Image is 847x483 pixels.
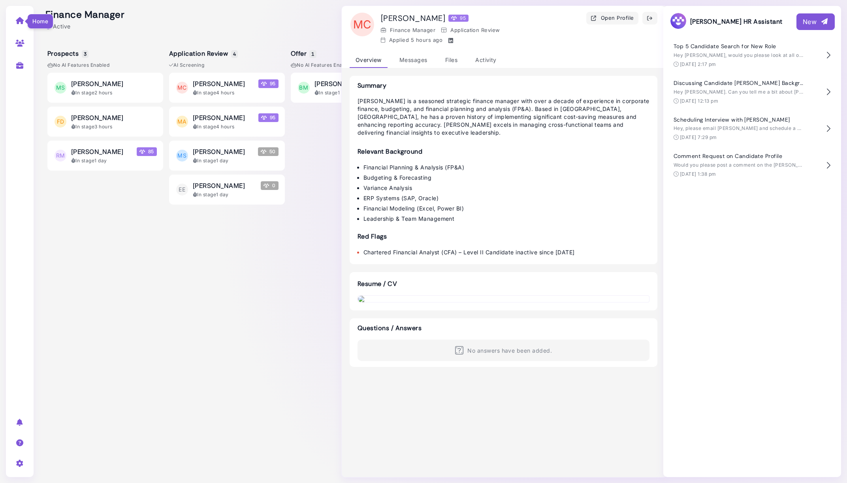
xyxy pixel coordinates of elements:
[680,134,717,140] time: [DATE] 7:29 pm
[261,81,267,86] img: Megan Score
[670,147,835,184] button: Comment Request on Candidate Profile Would you please post a comment on the [PERSON_NAME] profile...
[451,15,457,21] img: Megan Score
[674,153,804,160] h4: Comment Request on Candidate Profile
[363,184,649,192] li: Variance Analysis
[586,12,638,24] button: Open Profile
[169,73,285,103] button: MC [PERSON_NAME] Megan Score 95 In stage4 hours
[82,50,88,58] span: 3
[261,115,267,120] img: Megan Score
[591,14,634,23] div: Open Profile
[47,141,163,171] button: RM [PERSON_NAME] Megan Score 85 In stage1 day
[358,148,649,155] h4: Relevant Background
[231,50,238,58] span: 4
[439,53,463,68] div: Files
[176,150,188,162] span: MS
[358,97,649,137] p: [PERSON_NAME] is a seasoned strategic finance manager with over a decade of experience in corpora...
[55,82,66,94] span: MS
[27,14,53,29] div: Home
[680,171,716,177] time: [DATE] 1:38 pm
[363,204,649,212] li: Financial Modeling (Excel, Power BI)
[193,123,279,130] div: In stage 4 hours
[314,79,367,88] span: [PERSON_NAME]
[193,113,245,122] span: [PERSON_NAME]
[674,80,804,86] h4: Discussing Candidate [PERSON_NAME] Background
[670,74,835,111] button: Discussing Candidate [PERSON_NAME] Background Hey [PERSON_NAME]. Can you tell me a bit about [PER...
[358,233,649,240] h4: Red Flags
[45,22,71,30] div: Active
[169,141,285,171] button: MS [PERSON_NAME] Megan Score 50 In stage1 day
[363,173,649,182] li: Budgeting & Forecasting
[291,62,353,69] span: No AI Features enabled
[8,10,32,30] a: Home
[803,17,828,26] div: New
[448,36,455,45] a: https://linkedin.com/in/michaelrcarter
[261,149,266,154] img: Megan Score
[796,13,835,30] button: New
[176,184,188,195] span: EE
[169,62,204,69] span: AI Screening
[411,37,442,43] time: Sep 05, 2025
[350,272,405,295] h3: Resume / CV
[71,123,157,130] div: In stage 3 hours
[363,163,649,171] li: Financial Planning & Analysis (FP&A)
[448,15,469,22] div: 95
[71,79,123,88] span: [PERSON_NAME]
[363,214,649,223] li: Leadership & Team Management
[176,116,188,128] span: MA
[47,62,109,69] span: No AI Features enabled
[55,116,66,128] span: FD
[137,147,157,156] span: 85
[298,82,310,94] span: BM
[363,194,649,202] li: ERP Systems (SAP, Oracle)
[258,147,279,156] span: 50
[261,181,278,190] span: 0
[258,113,279,122] span: 95
[350,53,388,68] div: Overview
[169,175,285,205] button: EE [PERSON_NAME] Megan Score 0 In stage1 day
[358,296,649,302] img: download
[670,111,835,147] button: Scheduling Interview with [PERSON_NAME] Hey, please email [PERSON_NAME] and schedule a 30 min int...
[350,13,374,36] span: MC
[47,50,87,57] h5: Prospects
[314,89,400,96] div: In stage 1 hour
[169,107,285,137] button: MA [PERSON_NAME] Megan Score 95 In stage4 hours
[264,183,269,188] img: Megan Score
[71,147,123,156] span: [PERSON_NAME]
[71,157,157,164] div: In stage 1 day
[309,50,316,58] span: 1
[169,50,237,57] h5: Application Review
[381,26,435,34] div: Finance Manager
[176,82,188,94] span: MC
[358,82,649,89] h3: Summary
[193,79,245,88] span: [PERSON_NAME]
[291,73,407,103] button: BM [PERSON_NAME] Megan Score 90 In stage1 hour
[674,117,804,123] h4: Scheduling Interview with [PERSON_NAME]
[71,89,157,96] div: In stage 2 hours
[47,73,163,103] button: MS [PERSON_NAME] In stage2 hours
[381,36,442,44] div: Applied
[363,248,649,256] li: Chartered Financial Analyst (CFA) – Level II Candidate inactive since [DATE]
[193,89,279,96] div: In stage 4 hours
[381,13,469,23] h1: [PERSON_NAME]
[674,43,804,50] h4: Top 5 Candidate Search for New Role
[193,147,245,156] span: [PERSON_NAME]
[291,50,315,57] h5: Offer
[193,181,245,190] span: [PERSON_NAME]
[55,150,66,162] span: RM
[71,113,123,122] span: [PERSON_NAME]
[47,107,163,137] button: FD [PERSON_NAME] In stage3 hours
[393,53,433,68] div: Messages
[358,324,649,332] h3: Questions / Answers
[469,53,503,68] div: Activity
[258,79,279,88] span: 95
[139,149,145,154] img: Megan Score
[441,26,500,34] div: Application Review
[193,157,279,164] div: In stage 1 day
[670,12,782,31] h3: [PERSON_NAME] HR Assistant
[680,98,718,104] time: [DATE] 12:13 pm
[670,37,835,74] button: Top 5 Candidate Search for New Role Hey [PERSON_NAME], would you please look at all of our existi...
[193,191,279,198] div: In stage 1 day
[680,61,716,67] time: [DATE] 2:17 pm
[358,340,649,361] div: No answers have been added.
[45,9,124,21] h2: Finance Manager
